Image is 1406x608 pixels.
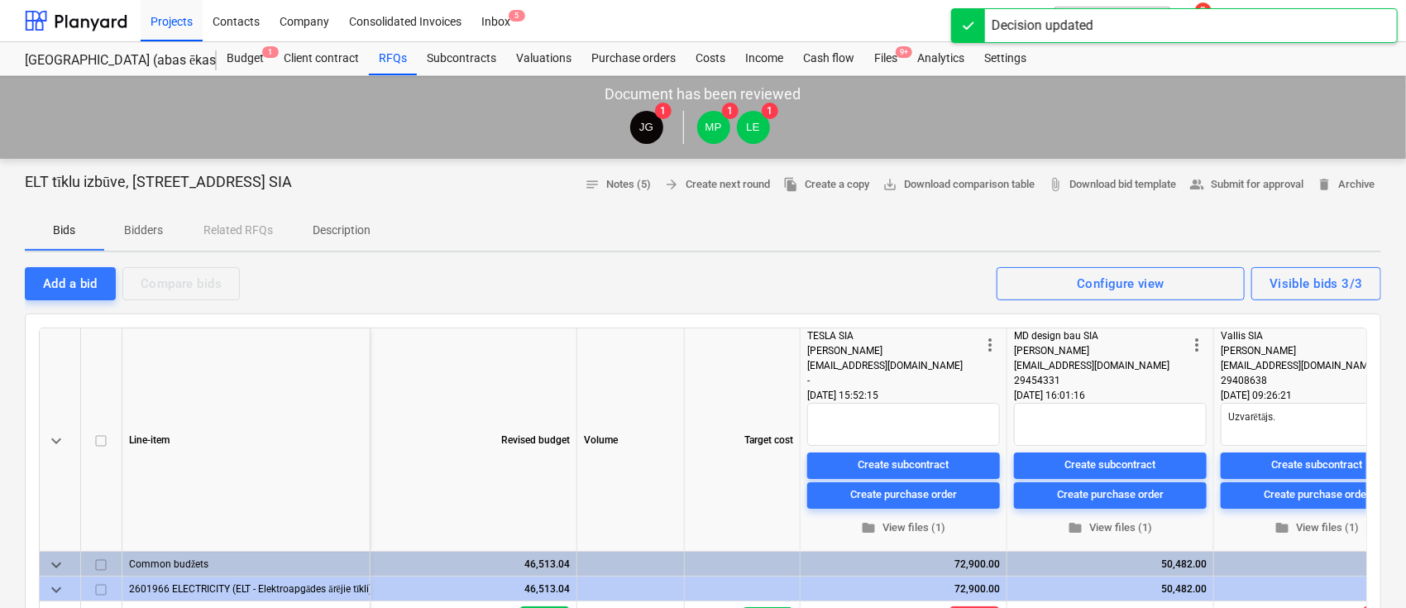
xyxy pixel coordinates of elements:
[630,111,663,144] div: Jānis Grāmatnieks
[1270,273,1363,294] div: Visible bids 3/3
[1048,177,1063,192] span: attach_file
[45,222,84,239] p: Bids
[377,577,570,601] div: 46,513.04
[1014,452,1207,478] button: Create subcontract
[807,515,1000,540] button: View files (1)
[509,10,525,22] span: 5
[1014,373,1187,388] div: 29454331
[46,580,66,600] span: keyboard_arrow_down
[697,111,730,144] div: Mārtiņš Pogulis
[1189,177,1204,192] span: people_alt
[1189,175,1303,194] span: Submit for approval
[896,46,912,58] span: 9+
[46,431,66,451] span: keyboard_arrow_down
[262,46,279,58] span: 1
[807,343,980,358] div: [PERSON_NAME]
[129,552,363,576] div: Common budžets
[377,552,570,577] div: 46,513.04
[876,172,1041,198] a: Download comparison table
[1057,486,1164,505] div: Create purchase order
[585,175,651,194] span: Notes (5)
[1323,529,1406,608] iframe: Chat Widget
[1041,172,1183,198] a: Download bid template
[1014,360,1169,371] span: [EMAIL_ADDRESS][DOMAIN_NAME]
[655,103,672,119] span: 1
[1221,328,1394,343] div: Vallis SIA
[506,42,581,75] div: Valuations
[705,121,722,133] span: MP
[658,172,777,198] button: Create next round
[217,42,274,75] a: Budget1
[992,16,1093,36] div: Decision updated
[25,52,197,69] div: [GEOGRAPHIC_DATA] (abas ēkas - PRJ2002936 un PRJ2002937) 2601965
[974,42,1036,75] a: Settings
[1014,515,1207,540] button: View files (1)
[639,121,653,133] span: JG
[735,42,793,75] a: Income
[685,328,801,552] div: Target cost
[807,328,980,343] div: TESLA SIA
[807,373,980,388] div: -
[585,177,600,192] span: notes
[1014,343,1187,358] div: [PERSON_NAME]
[997,267,1245,300] button: Configure view
[217,42,274,75] div: Budget
[737,111,770,144] div: Lāsma Erharde
[850,486,957,505] div: Create purchase order
[1065,456,1156,475] div: Create subcontract
[1014,388,1207,403] div: [DATE] 16:01:16
[746,121,759,133] span: LE
[1264,486,1370,505] div: Create purchase order
[25,172,292,192] p: ELT tīklu izbūve, [STREET_ADDRESS] SIA
[807,452,1000,478] button: Create subcontract
[274,42,369,75] a: Client contract
[371,328,577,552] div: Revised budget
[1048,175,1176,194] span: Download bid template
[686,42,735,75] div: Costs
[722,103,739,119] span: 1
[907,42,974,75] a: Analytics
[577,328,685,552] div: Volume
[1014,552,1207,577] div: 50,482.00
[1221,373,1394,388] div: 29408638
[46,555,66,575] span: keyboard_arrow_down
[1272,456,1363,475] div: Create subcontract
[777,172,876,198] button: Create a copy
[605,84,801,104] p: Document has been reviewed
[581,42,686,75] a: Purchase orders
[793,42,864,75] a: Cash flow
[807,481,1000,508] button: Create purchase order
[1014,328,1187,343] div: MD design bau SIA
[814,518,993,537] span: View files (1)
[762,103,778,119] span: 1
[864,42,907,75] div: Files
[122,328,371,552] div: Line-item
[783,177,798,192] span: file_copy
[1317,175,1375,194] span: Archive
[1077,273,1164,294] div: Configure view
[1275,520,1290,535] span: folder
[1310,172,1381,198] button: Archive
[124,222,164,239] p: Bidders
[313,222,371,239] p: Description
[980,335,1000,355] span: more_vert
[578,172,658,198] button: Notes (5)
[864,42,907,75] a: Files9+
[807,360,963,371] span: [EMAIL_ADDRESS][DOMAIN_NAME]
[1021,518,1200,537] span: View files (1)
[862,520,877,535] span: folder
[417,42,506,75] a: Subcontracts
[43,273,98,294] div: Add a bid
[369,42,417,75] a: RFQs
[129,577,363,601] div: 2601966 ELECTRICITY (ELT - Elektroapgādes ārējie tīkli)
[1221,360,1376,371] span: [EMAIL_ADDRESS][DOMAIN_NAME]
[1069,520,1083,535] span: folder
